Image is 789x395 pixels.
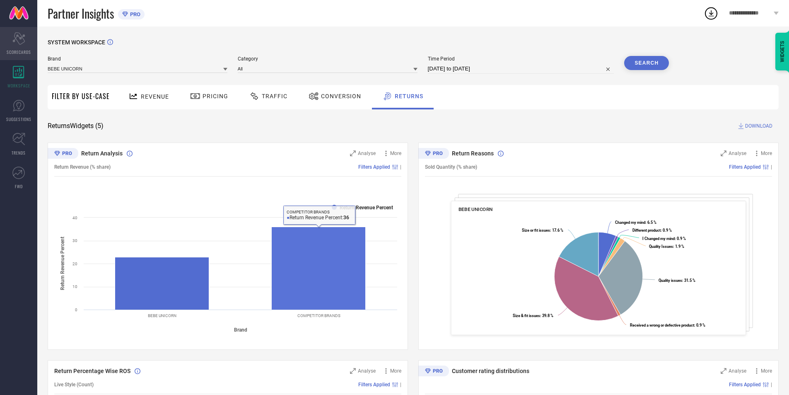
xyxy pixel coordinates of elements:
[358,164,390,170] span: Filters Applied
[52,91,110,101] span: Filter By Use-Case
[72,238,77,243] text: 30
[72,262,77,266] text: 20
[15,183,23,189] span: FWD
[81,150,123,157] span: Return Analysis
[721,150,726,156] svg: Zoom
[659,278,682,283] tspan: Quality issues
[321,93,361,99] span: Conversion
[350,368,356,374] svg: Zoom
[630,323,705,327] text: : 0.9 %
[745,122,772,130] span: DOWNLOAD
[642,236,686,241] text: : 0.9 %
[7,82,30,89] span: WORKSPACE
[350,150,356,156] svg: Zoom
[400,164,401,170] span: |
[141,93,169,100] span: Revenue
[704,6,719,21] div: Open download list
[659,278,695,283] text: : 31.5 %
[418,148,449,160] div: Premium
[729,368,746,374] span: Analyse
[452,150,494,157] span: Return Reasons
[428,56,614,62] span: Time Period
[358,368,376,374] span: Analyse
[48,122,104,130] span: Returns Widgets ( 5 )
[203,93,228,99] span: Pricing
[262,93,287,99] span: Traffic
[615,220,645,225] tspan: Changed my mind
[12,150,26,156] span: TRENDS
[452,368,529,374] span: Customer rating distributions
[148,313,176,318] text: BEBE UNICORN
[72,284,77,289] text: 10
[390,150,401,156] span: More
[425,164,477,170] span: Sold Quantity (% share)
[642,236,675,241] tspan: I Changed my mind
[458,206,493,212] span: BEBE UNICORN
[48,56,227,62] span: Brand
[428,64,614,74] input: Select time period
[358,382,390,388] span: Filters Applied
[649,244,684,249] text: : 1.9 %
[54,368,130,374] span: Return Percentage Wise ROS
[729,382,761,388] span: Filters Applied
[54,382,94,388] span: Live Style (Count)
[615,220,656,225] text: : 6.5 %
[771,382,772,388] span: |
[390,368,401,374] span: More
[630,323,694,327] tspan: Received a wrong or defective product
[234,327,247,333] tspan: Brand
[340,205,393,211] text: Return Revenue Percent
[721,368,726,374] svg: Zoom
[771,164,772,170] span: |
[632,228,672,233] text: : 0.9 %
[632,228,661,233] tspan: Different product
[297,313,340,318] text: COMPETITOR BRANDS
[48,5,114,22] span: Partner Insights
[238,56,417,62] span: Category
[400,382,401,388] span: |
[54,164,111,170] span: Return Revenue (% share)
[522,228,563,233] text: : 17.6 %
[60,237,65,290] tspan: Return Revenue Percent
[72,216,77,220] text: 40
[7,49,31,55] span: SCORECARDS
[48,148,78,160] div: Premium
[513,313,540,318] tspan: Size & fit issues
[649,244,673,249] tspan: Quality Issues
[128,11,140,17] span: PRO
[48,39,105,46] span: SYSTEM WORKSPACE
[75,308,77,312] text: 0
[6,116,31,122] span: SUGGESTIONS
[358,150,376,156] span: Analyse
[761,150,772,156] span: More
[624,56,669,70] button: Search
[729,164,761,170] span: Filters Applied
[729,150,746,156] span: Analyse
[761,368,772,374] span: More
[522,228,550,233] tspan: Size or fit issues
[395,93,423,99] span: Returns
[513,313,553,318] text: : 39.8 %
[418,366,449,378] div: Premium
